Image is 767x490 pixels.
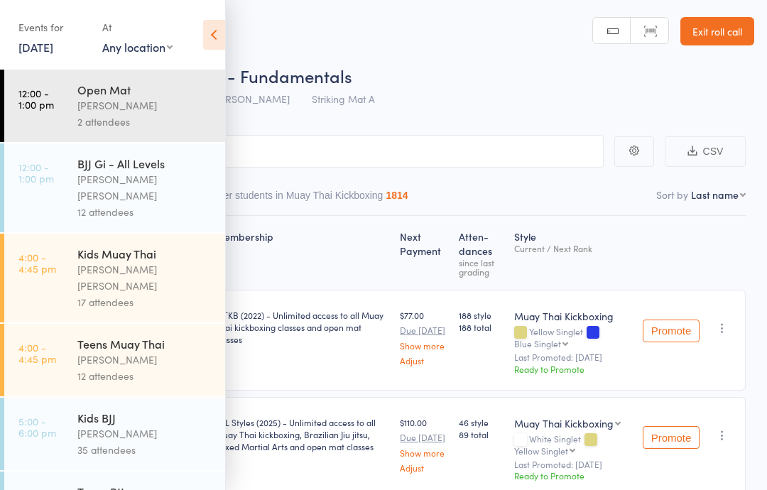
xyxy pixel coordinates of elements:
[665,136,746,167] button: CSV
[680,17,754,45] a: Exit roll call
[77,368,213,384] div: 12 attendees
[77,442,213,458] div: 35 attendees
[18,251,56,274] time: 4:00 - 4:45 pm
[386,190,408,201] div: 1814
[400,325,447,335] small: Due [DATE]
[18,161,54,184] time: 12:00 - 1:00 pm
[77,97,213,114] div: [PERSON_NAME]
[459,416,502,428] span: 46 style
[102,16,173,39] div: At
[459,309,502,321] span: 188 style
[514,327,631,348] div: Yellow Singlet
[77,156,213,171] div: BJJ Gi - All Levels
[400,341,447,350] a: Show more
[514,309,631,323] div: Muay Thai Kickboxing
[400,432,447,442] small: Due [DATE]
[77,294,213,310] div: 17 attendees
[215,416,389,452] div: ALL Styles (2025) - Unlimited access to all Muay Thai kickboxing, Brazilian Jiu jitsu, Mixed Mart...
[207,183,408,215] button: Other students in Muay Thai Kickboxing1814
[514,363,631,375] div: Ready to Promote
[400,448,447,457] a: Show more
[400,309,447,365] div: $77.00
[77,352,213,368] div: [PERSON_NAME]
[514,244,631,253] div: Current / Next Rank
[102,39,173,55] div: Any location
[77,246,213,261] div: Kids Muay Thai
[4,234,225,322] a: 4:00 -4:45 pmKids Muay Thai[PERSON_NAME] [PERSON_NAME]17 attendees
[4,143,225,232] a: 12:00 -1:00 pmBJJ Gi - All Levels[PERSON_NAME] [PERSON_NAME]12 attendees
[4,70,225,142] a: 12:00 -1:00 pmOpen Mat[PERSON_NAME]2 attendees
[514,459,631,469] small: Last Promoted: [DATE]
[508,222,637,283] div: Style
[4,398,225,470] a: 5:00 -6:00 pmKids BJJ[PERSON_NAME]35 attendees
[18,342,56,364] time: 4:00 - 4:45 pm
[459,321,502,333] span: 188 total
[77,336,213,352] div: Teens Muay Thai
[514,416,614,430] div: Muay Thai Kickboxing
[77,410,213,425] div: Kids BJJ
[643,320,700,342] button: Promote
[691,187,739,202] div: Last name
[18,39,53,55] a: [DATE]
[77,204,213,220] div: 12 attendees
[77,261,213,294] div: [PERSON_NAME] [PERSON_NAME]
[459,428,502,440] span: 89 total
[643,426,700,449] button: Promote
[400,463,447,472] a: Adjust
[77,425,213,442] div: [PERSON_NAME]
[210,222,395,283] div: Membership
[4,324,225,396] a: 4:00 -4:45 pmTeens Muay Thai[PERSON_NAME]12 attendees
[77,114,213,130] div: 2 attendees
[453,222,508,283] div: Atten­dances
[312,92,375,106] span: Striking Mat A
[21,135,604,168] input: Search by name
[18,16,88,39] div: Events for
[77,171,213,204] div: [PERSON_NAME] [PERSON_NAME]
[18,415,56,438] time: 5:00 - 6:00 pm
[18,87,54,110] time: 12:00 - 1:00 pm
[77,82,213,97] div: Open Mat
[514,469,631,481] div: Ready to Promote
[514,434,631,455] div: White Singlet
[514,339,561,348] div: Blue Singlet
[459,258,502,276] div: since last grading
[141,64,352,87] span: Muay Thai - Fundamentals
[394,222,453,283] div: Next Payment
[400,416,447,472] div: $110.00
[400,356,447,365] a: Adjust
[215,309,389,345] div: MTKB (2022) - Unlimited access to all Muay Thai kickboxing classes and open mat classes
[656,187,688,202] label: Sort by
[514,352,631,362] small: Last Promoted: [DATE]
[514,446,568,455] div: Yellow Singlet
